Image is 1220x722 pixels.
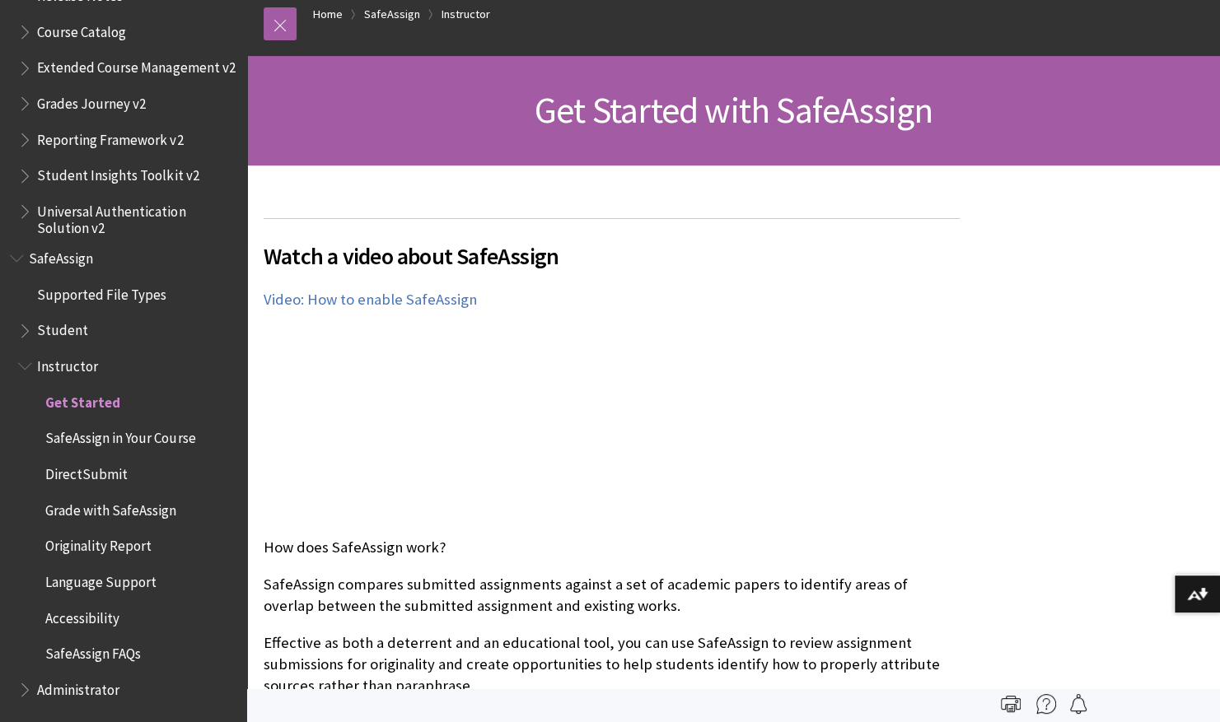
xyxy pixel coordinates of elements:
span: Administrator [37,676,119,698]
p: SafeAssign compares submitted assignments against a set of academic papers to identify areas of o... [264,574,960,617]
span: Language Support [45,568,157,590]
span: Get Started with SafeAssign [535,87,933,133]
span: Student Insights Toolkit v2 [37,162,199,184]
span: Originality Report [45,533,152,555]
span: Instructor [37,352,98,375]
span: SafeAssign in Your Course [45,425,195,447]
span: DirectSubmit [45,460,128,482]
span: Universal Authentication Solution v2 [37,198,236,236]
img: Follow this page [1068,694,1088,714]
span: Get Started [45,389,120,411]
img: Print [1001,694,1021,714]
nav: Book outline for Blackboard SafeAssign [10,245,237,704]
span: Grade with SafeAssign [45,496,176,519]
span: Supported File Types [37,281,166,303]
a: Home [313,4,343,25]
span: Watch a video about SafeAssign [264,239,960,273]
a: SafeAssign [364,4,420,25]
span: SafeAssign FAQs [45,640,141,663]
span: Grades Journey v2 [37,90,146,112]
a: Video: How to enable SafeAssign [264,290,477,310]
span: Reporting Framework v2 [37,126,183,148]
span: Accessibility [45,604,119,627]
span: SafeAssign [29,245,93,267]
p: Effective as both a deterrent and an educational tool, you can use SafeAssign to review assignmen... [264,632,960,697]
a: Instructor [442,4,490,25]
img: More help [1036,694,1056,714]
span: Course Catalog [37,18,126,40]
span: Student [37,317,88,339]
p: How does SafeAssign work? [264,537,960,558]
span: Extended Course Management v2 [37,54,235,77]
